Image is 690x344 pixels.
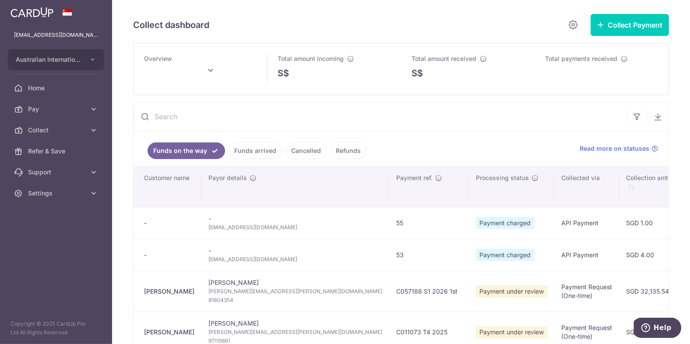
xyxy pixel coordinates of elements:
button: Collect Payment [591,14,669,36]
td: 53 [389,239,469,271]
span: Payment charged [476,249,534,261]
span: [EMAIL_ADDRESS][DOMAIN_NAME] [208,255,382,264]
span: Collection amt. [626,174,670,182]
td: API Payment [554,207,619,239]
td: Payment Request (One-time) [554,271,619,312]
th: Collection amt. : activate to sort column ascending [619,167,685,207]
a: Refunds [330,142,366,159]
td: SGD 32,135.54 [619,271,685,312]
div: - [144,219,194,227]
p: [EMAIL_ADDRESS][DOMAIN_NAME] [14,31,98,39]
span: Help [20,6,38,14]
span: Australian International School Pte Ltd [16,55,81,64]
img: CardUp [11,7,53,18]
td: API Payment [554,239,619,271]
span: Payment under review [476,285,547,298]
a: Cancelled [285,142,327,159]
td: SGD 1.00 [619,207,685,239]
span: [PERSON_NAME][EMAIL_ADDRESS][PERSON_NAME][DOMAIN_NAME] [208,287,382,296]
div: [PERSON_NAME] [144,287,194,296]
span: S$ [278,67,289,80]
span: Support [28,168,86,177]
span: Read more on statuses [580,144,649,153]
span: Processing status [476,174,529,182]
a: Funds arrived [229,142,282,159]
button: Australian International School Pte Ltd [8,49,104,70]
div: [PERSON_NAME] [144,328,194,337]
th: Payment ref. [389,167,469,207]
a: Read more on statuses [580,144,658,153]
span: [PERSON_NAME][EMAIL_ADDRESS][PERSON_NAME][DOMAIN_NAME] [208,328,382,337]
td: C057188 S1 2026 1st [389,271,469,312]
span: Refer & Save [28,147,86,156]
td: SGD 4.00 [619,239,685,271]
span: Collect [28,126,86,135]
td: - [201,207,389,239]
span: [EMAIL_ADDRESS][DOMAIN_NAME] [208,223,382,232]
th: Collected via [554,167,619,207]
span: Payment under review [476,326,547,338]
span: 81804354 [208,296,382,305]
h5: Collect dashboard [133,18,209,32]
th: Processing status [469,167,554,207]
td: [PERSON_NAME] [201,271,389,312]
span: Total amount incoming [278,55,344,62]
a: Funds on the way [148,142,225,159]
td: 55 [389,207,469,239]
span: Payment charged [476,217,534,229]
input: Search [134,103,627,131]
span: S$ [412,67,423,80]
th: Customer name [134,167,201,207]
span: Settings [28,189,86,198]
div: - [144,251,194,259]
span: Overview [144,55,172,62]
span: Total amount received [412,55,476,62]
td: - [201,239,389,271]
span: Payment ref. [396,174,433,182]
th: Payor details [201,167,389,207]
span: Pay [28,105,86,113]
iframe: Opens a widget where you can find more information [634,318,681,340]
span: Home [28,84,86,92]
span: Total payments received [546,55,618,62]
span: Payor details [208,174,247,182]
